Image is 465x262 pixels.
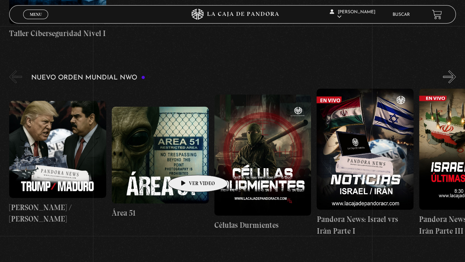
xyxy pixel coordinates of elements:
button: Next [443,70,456,83]
h4: Área 51 [112,207,209,219]
h4: Células Durmientes [214,219,311,231]
h3: Nuevo Orden Mundial NWO [31,74,145,81]
a: Células Durmientes [214,89,311,237]
h4: Pandora News: Israel vrs Irán Parte I [316,213,414,237]
h4: [PERSON_NAME] / [PERSON_NAME] [9,202,106,225]
a: Pandora News: Israel vrs Irán Parte I [316,89,414,237]
a: Buscar [393,13,410,17]
span: Menu [30,12,42,17]
h4: Taller Ciberseguridad Nivel I [9,28,106,39]
button: Previous [9,70,22,83]
a: [PERSON_NAME] / [PERSON_NAME] [9,89,106,237]
a: View your shopping cart [432,10,442,20]
a: Área 51 [112,89,209,237]
span: Cerrar [27,18,44,24]
span: [PERSON_NAME] [330,10,375,19]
